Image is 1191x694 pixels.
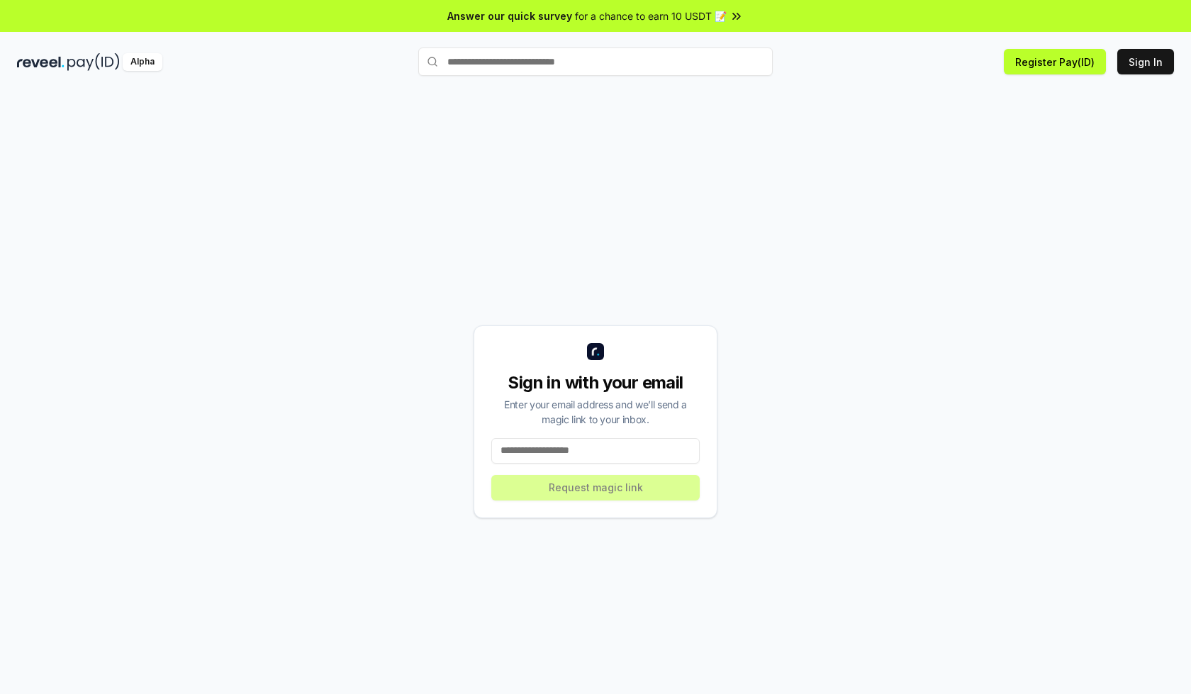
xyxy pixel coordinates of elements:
img: logo_small [587,343,604,360]
span: Answer our quick survey [447,9,572,23]
div: Sign in with your email [491,371,700,394]
img: reveel_dark [17,53,65,71]
img: pay_id [67,53,120,71]
button: Register Pay(ID) [1004,49,1106,74]
span: for a chance to earn 10 USDT 📝 [575,9,727,23]
div: Alpha [123,53,162,71]
div: Enter your email address and we’ll send a magic link to your inbox. [491,397,700,427]
button: Sign In [1117,49,1174,74]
